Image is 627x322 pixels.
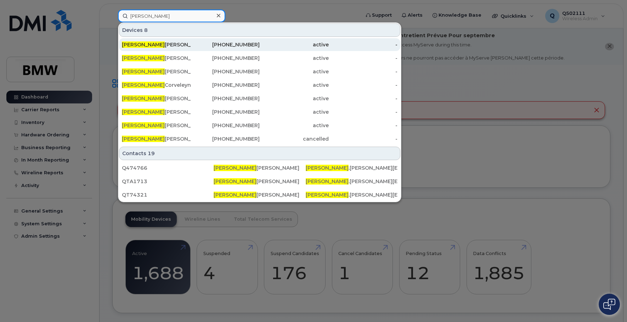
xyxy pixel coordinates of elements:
div: [PHONE_NUMBER] [191,81,260,89]
div: [PERSON_NAME] [122,41,191,48]
div: - [329,41,398,48]
a: [PERSON_NAME][PERSON_NAME][PHONE_NUMBER]active- [119,106,400,118]
span: [PERSON_NAME] [122,136,165,142]
a: [PERSON_NAME][PERSON_NAME][PHONE_NUMBER]cancelled- [119,132,400,145]
a: [PERSON_NAME][PERSON_NAME][PHONE_NUMBER]active- [119,65,400,78]
div: .[PERSON_NAME][EMAIL_ADDRESS][DOMAIN_NAME] [306,191,397,198]
a: [PERSON_NAME][PERSON_NAME][PHONE_NUMBER]active- [119,38,400,51]
div: - [329,81,398,89]
div: Contacts [119,147,400,160]
div: .[PERSON_NAME][EMAIL_ADDRESS][DOMAIN_NAME] [306,164,397,171]
span: [PERSON_NAME] [306,192,349,198]
span: [PERSON_NAME] [122,122,165,129]
div: [PERSON_NAME] [122,68,191,75]
a: QT74321[PERSON_NAME][PERSON_NAME][PERSON_NAME].[PERSON_NAME][EMAIL_ADDRESS][DOMAIN_NAME] [119,188,400,201]
div: - [329,95,398,102]
span: [PERSON_NAME] [122,95,165,102]
div: active [260,81,329,89]
a: [PERSON_NAME]Corveleyn[PHONE_NUMBER]active- [119,79,400,91]
div: [PERSON_NAME] [122,55,191,62]
div: - [329,135,398,142]
div: [PHONE_NUMBER] [191,135,260,142]
span: [PERSON_NAME] [214,165,256,171]
div: [PHONE_NUMBER] [191,122,260,129]
div: Devices [119,23,400,37]
span: [PERSON_NAME] [122,55,165,61]
div: cancelled [260,135,329,142]
a: [PERSON_NAME][PERSON_NAME][PHONE_NUMBER]active- [119,92,400,105]
div: [PERSON_NAME] [122,108,191,115]
div: [PHONE_NUMBER] [191,41,260,48]
span: [PERSON_NAME] [122,82,165,88]
span: [PERSON_NAME] [214,192,256,198]
div: Corveleyn [122,81,191,89]
div: [PERSON_NAME] [122,95,191,102]
div: [PHONE_NUMBER] [191,108,260,115]
div: active [260,108,329,115]
div: - [329,55,398,62]
span: 19 [148,150,155,157]
div: active [260,68,329,75]
img: Open chat [603,299,615,310]
div: [PERSON_NAME] [122,122,191,129]
div: [PHONE_NUMBER] [191,68,260,75]
div: active [260,55,329,62]
div: QTA1713 [122,178,214,185]
div: - [329,122,398,129]
div: Q474766 [122,164,214,171]
span: 8 [144,27,148,34]
a: [PERSON_NAME][PERSON_NAME][PHONE_NUMBER]active- [119,52,400,64]
div: [PERSON_NAME] [214,191,305,198]
div: active [260,41,329,48]
a: QTA1713[PERSON_NAME][PERSON_NAME][PERSON_NAME].[PERSON_NAME][EMAIL_ADDRESS][DOMAIN_NAME] [119,175,400,188]
div: [PHONE_NUMBER] [191,55,260,62]
a: Q474766[PERSON_NAME][PERSON_NAME][PERSON_NAME].[PERSON_NAME][EMAIL_ADDRESS][DOMAIN_NAME] [119,162,400,174]
span: [PERSON_NAME] [306,165,349,171]
div: active [260,95,329,102]
div: [PERSON_NAME] [214,164,305,171]
div: QT74321 [122,191,214,198]
div: - [329,68,398,75]
div: [PHONE_NUMBER] [191,95,260,102]
div: .[PERSON_NAME][EMAIL_ADDRESS][DOMAIN_NAME] [306,178,397,185]
span: [PERSON_NAME] [122,109,165,115]
span: [PERSON_NAME] [214,178,256,185]
div: [PERSON_NAME] [122,135,191,142]
div: active [260,122,329,129]
div: [PERSON_NAME] [214,178,305,185]
span: [PERSON_NAME] [122,68,165,75]
span: [PERSON_NAME] [306,178,349,185]
a: [PERSON_NAME][PERSON_NAME][PHONE_NUMBER]active- [119,119,400,132]
div: - [329,108,398,115]
span: [PERSON_NAME] [122,41,165,48]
